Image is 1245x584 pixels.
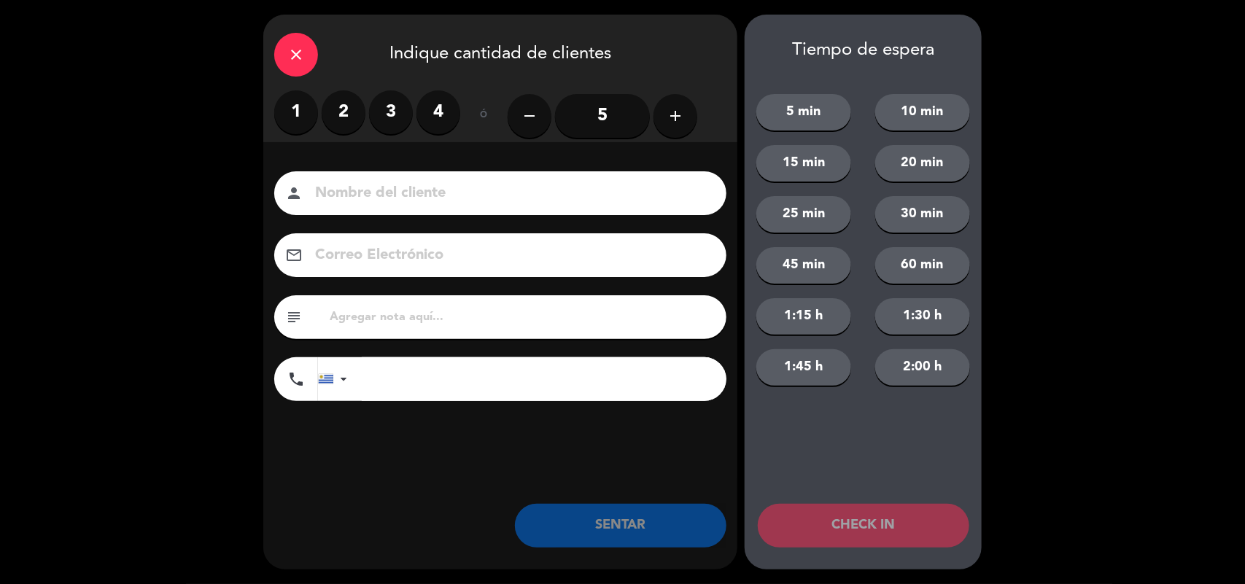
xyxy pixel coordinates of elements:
button: 15 min [756,145,851,182]
i: close [287,46,305,63]
i: email [285,246,303,264]
button: SENTAR [515,504,726,548]
label: 4 [416,90,460,134]
label: 3 [369,90,413,134]
button: remove [508,94,551,138]
label: 2 [322,90,365,134]
button: 10 min [875,94,970,131]
button: 60 min [875,247,970,284]
button: 5 min [756,94,851,131]
button: 2:00 h [875,349,970,386]
input: Nombre del cliente [314,181,707,206]
div: Uruguay: +598 [319,358,352,400]
i: phone [287,370,305,388]
input: Agregar nota aquí... [328,307,715,327]
button: 45 min [756,247,851,284]
button: 25 min [756,196,851,233]
button: 1:45 h [756,349,851,386]
button: 20 min [875,145,970,182]
div: Indique cantidad de clientes [263,15,737,90]
i: subject [285,308,303,326]
div: ó [460,90,508,141]
i: person [285,184,303,202]
i: remove [521,107,538,125]
button: add [653,94,697,138]
div: Tiempo de espera [745,40,982,61]
button: 30 min [875,196,970,233]
button: 1:30 h [875,298,970,335]
input: Correo Electrónico [314,243,707,268]
i: add [667,107,684,125]
label: 1 [274,90,318,134]
button: CHECK IN [758,504,969,548]
button: 1:15 h [756,298,851,335]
